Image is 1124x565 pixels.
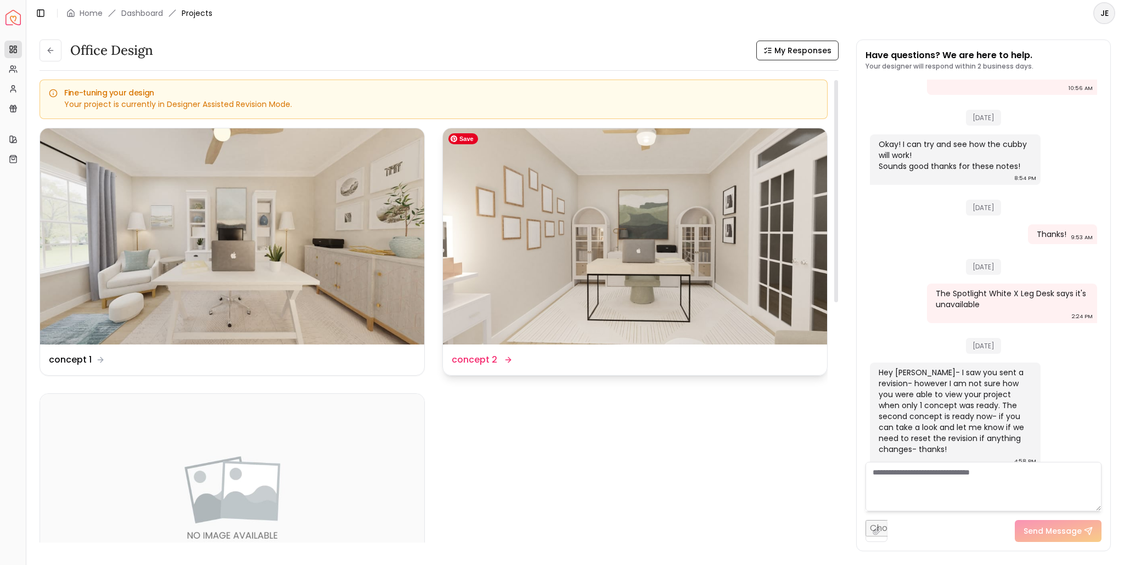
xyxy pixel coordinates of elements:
[121,8,163,19] a: Dashboard
[879,367,1030,455] div: Hey [PERSON_NAME]- I saw you sent a revision- however I am not sure how you were able to view you...
[879,139,1030,172] div: Okay! I can try and see how the cubby will work! Sounds good thanks for these notes!
[80,8,103,19] a: Home
[1094,3,1114,23] span: JE
[40,128,425,376] a: concept 1concept 1
[49,353,92,366] dd: concept 1
[1072,311,1093,322] div: 2:24 PM
[1093,2,1115,24] button: JE
[442,128,828,376] a: concept 2concept 2
[1037,229,1066,240] div: Thanks!
[5,10,21,25] img: Spacejoy Logo
[182,8,212,19] span: Projects
[452,353,497,366] dd: concept 2
[936,288,1087,310] div: The Spotlight White X Leg Desk says it's unavailable
[66,8,212,19] nav: breadcrumb
[866,62,1033,71] p: Your designer will respond within 2 business days.
[756,41,839,60] button: My Responses
[866,49,1033,62] p: Have questions? We are here to help.
[966,259,1001,275] span: [DATE]
[966,338,1001,354] span: [DATE]
[966,110,1001,126] span: [DATE]
[1014,456,1036,467] div: 4:58 PM
[966,200,1001,216] span: [DATE]
[1014,173,1036,184] div: 8:54 PM
[70,42,153,59] h3: Office design
[40,128,424,344] img: concept 1
[1071,232,1093,243] div: 9:53 AM
[448,133,478,144] span: Save
[774,45,831,56] span: My Responses
[49,89,818,97] h5: Fine-tuning your design
[1069,83,1093,94] div: 10:56 AM
[49,99,818,110] div: Your project is currently in Designer Assisted Revision Mode.
[443,128,827,344] img: concept 2
[5,10,21,25] a: Spacejoy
